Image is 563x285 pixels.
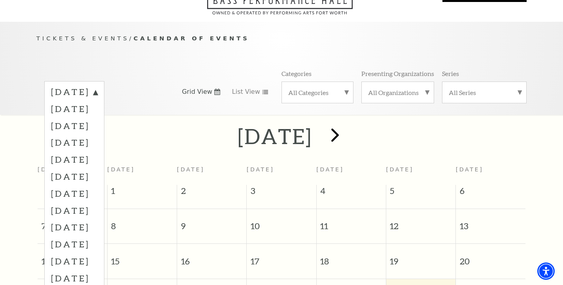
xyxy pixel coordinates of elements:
[177,244,246,271] span: 16
[316,166,344,173] span: [DATE]
[38,161,107,185] th: [DATE]
[182,87,212,96] span: Grid View
[108,209,177,236] span: 8
[386,244,455,271] span: 19
[51,168,98,185] label: [DATE]
[177,166,205,173] span: [DATE]
[36,35,129,42] span: Tickets & Events
[51,134,98,151] label: [DATE]
[51,202,98,219] label: [DATE]
[51,151,98,168] label: [DATE]
[232,87,260,96] span: List View
[108,185,177,201] span: 1
[537,262,555,280] div: Accessibility Menu
[51,117,98,134] label: [DATE]
[317,209,386,236] span: 11
[456,185,525,201] span: 6
[247,209,316,236] span: 10
[449,88,520,97] label: All Series
[107,166,135,173] span: [DATE]
[51,218,98,236] label: [DATE]
[320,122,349,150] button: next
[386,166,414,173] span: [DATE]
[247,244,316,271] span: 17
[247,166,274,173] span: [DATE]
[51,236,98,253] label: [DATE]
[317,244,386,271] span: 18
[238,123,312,149] h2: [DATE]
[177,185,246,201] span: 2
[386,185,455,201] span: 5
[108,244,177,271] span: 15
[456,244,525,271] span: 20
[247,185,316,201] span: 3
[51,86,98,100] label: [DATE]
[177,209,246,236] span: 9
[317,185,386,201] span: 4
[386,209,455,236] span: 12
[36,34,527,44] p: /
[361,69,434,78] p: Presenting Organizations
[134,35,249,42] span: Calendar of Events
[368,88,427,97] label: All Organizations
[51,100,98,117] label: [DATE]
[38,209,107,236] span: 7
[51,185,98,202] label: [DATE]
[288,88,347,97] label: All Categories
[51,253,98,270] label: [DATE]
[456,166,484,173] span: [DATE]
[38,244,107,271] span: 14
[456,209,525,236] span: 13
[281,69,312,78] p: Categories
[442,69,459,78] p: Series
